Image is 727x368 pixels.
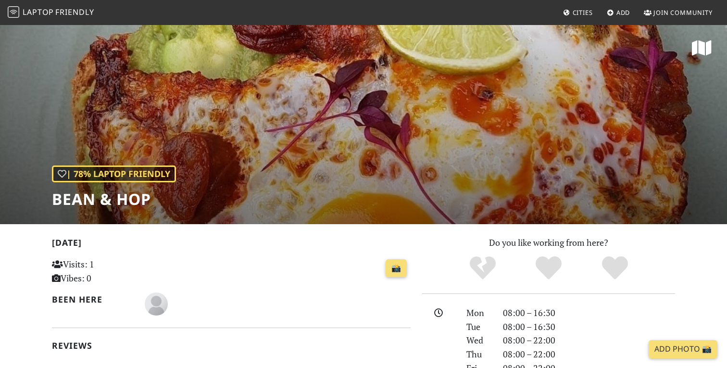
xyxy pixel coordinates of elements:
[450,255,516,281] div: No
[52,257,164,285] p: Visits: 1 Vibes: 0
[386,259,407,278] a: 📸
[52,341,411,351] h2: Reviews
[461,333,497,347] div: Wed
[582,255,648,281] div: Definitely!
[52,165,176,182] div: | 78% Laptop Friendly
[649,340,717,358] a: Add Photo 📸
[461,347,497,361] div: Thu
[8,6,19,18] img: LaptopFriendly
[8,4,94,21] a: LaptopFriendly LaptopFriendly
[52,238,411,252] h2: [DATE]
[55,7,94,17] span: Friendly
[559,4,597,21] a: Cities
[52,190,176,208] h1: Bean & Hop
[653,8,713,17] span: Join Community
[497,333,681,347] div: 08:00 – 22:00
[515,255,582,281] div: Yes
[497,306,681,320] div: 08:00 – 16:30
[145,292,168,316] img: blank-535327c66bd565773addf3077783bbfce4b00ec00e9fd257753287c682c7fa38.png
[573,8,593,17] span: Cities
[497,347,681,361] div: 08:00 – 22:00
[603,4,634,21] a: Add
[422,236,675,250] p: Do you like working from here?
[52,294,133,305] h2: Been here
[497,320,681,334] div: 08:00 – 16:30
[640,4,716,21] a: Join Community
[145,297,168,309] span: Margot Karsch-Baran
[616,8,630,17] span: Add
[461,306,497,320] div: Mon
[23,7,54,17] span: Laptop
[461,320,497,334] div: Tue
